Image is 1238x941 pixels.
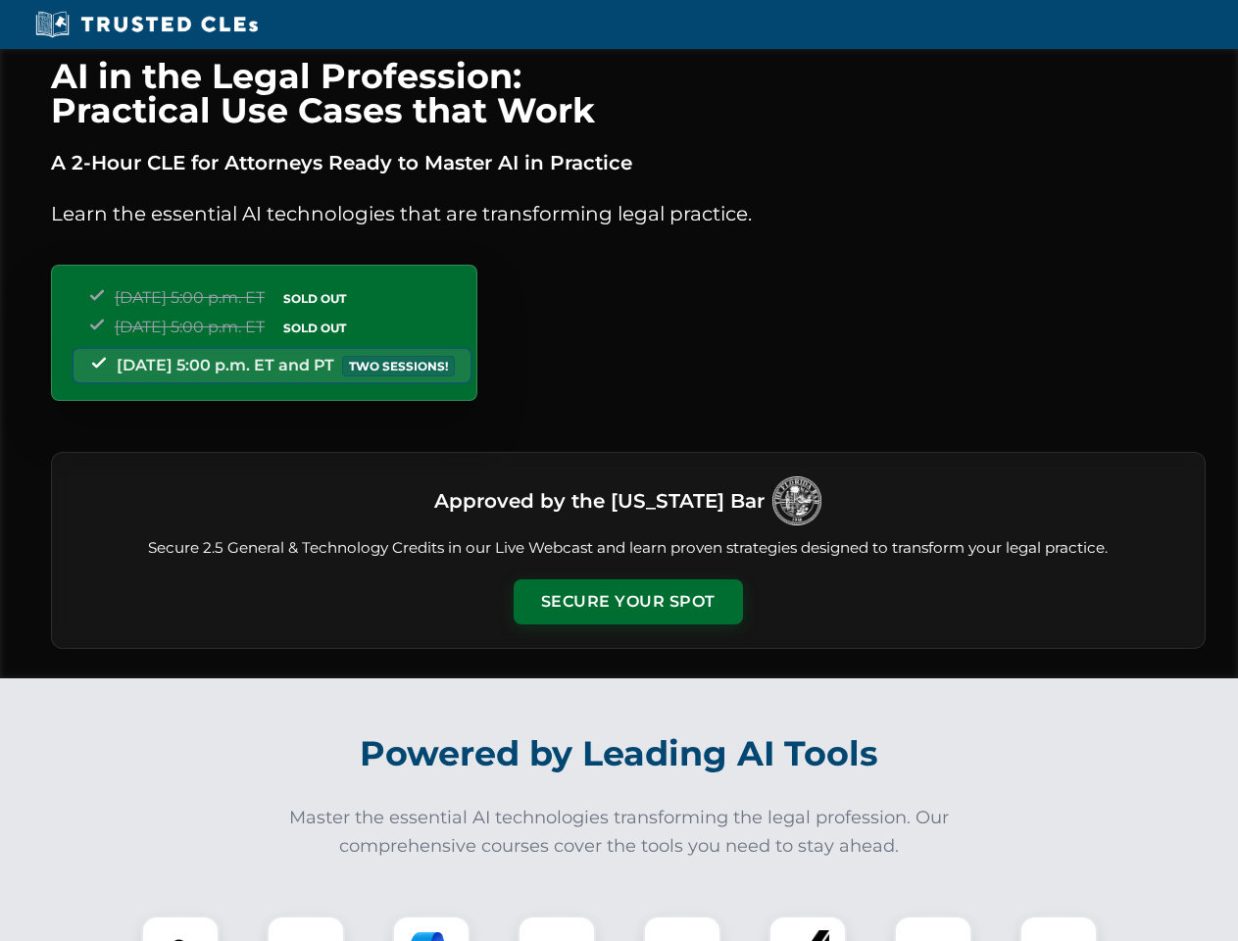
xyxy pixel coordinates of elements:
span: [DATE] 5:00 p.m. ET [115,288,265,307]
p: Learn the essential AI technologies that are transforming legal practice. [51,198,1206,229]
img: Logo [772,476,821,525]
h3: Approved by the [US_STATE] Bar [434,483,765,519]
p: Secure 2.5 General & Technology Credits in our Live Webcast and learn proven strategies designed ... [75,537,1181,560]
p: A 2-Hour CLE for Attorneys Ready to Master AI in Practice [51,147,1206,178]
button: Secure Your Spot [514,579,743,624]
img: Trusted CLEs [29,10,264,39]
span: SOLD OUT [276,288,353,309]
h1: AI in the Legal Profession: Practical Use Cases that Work [51,59,1206,127]
span: [DATE] 5:00 p.m. ET [115,318,265,336]
span: SOLD OUT [276,318,353,338]
p: Master the essential AI technologies transforming the legal profession. Our comprehensive courses... [276,804,963,861]
h2: Powered by Leading AI Tools [76,719,1163,788]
